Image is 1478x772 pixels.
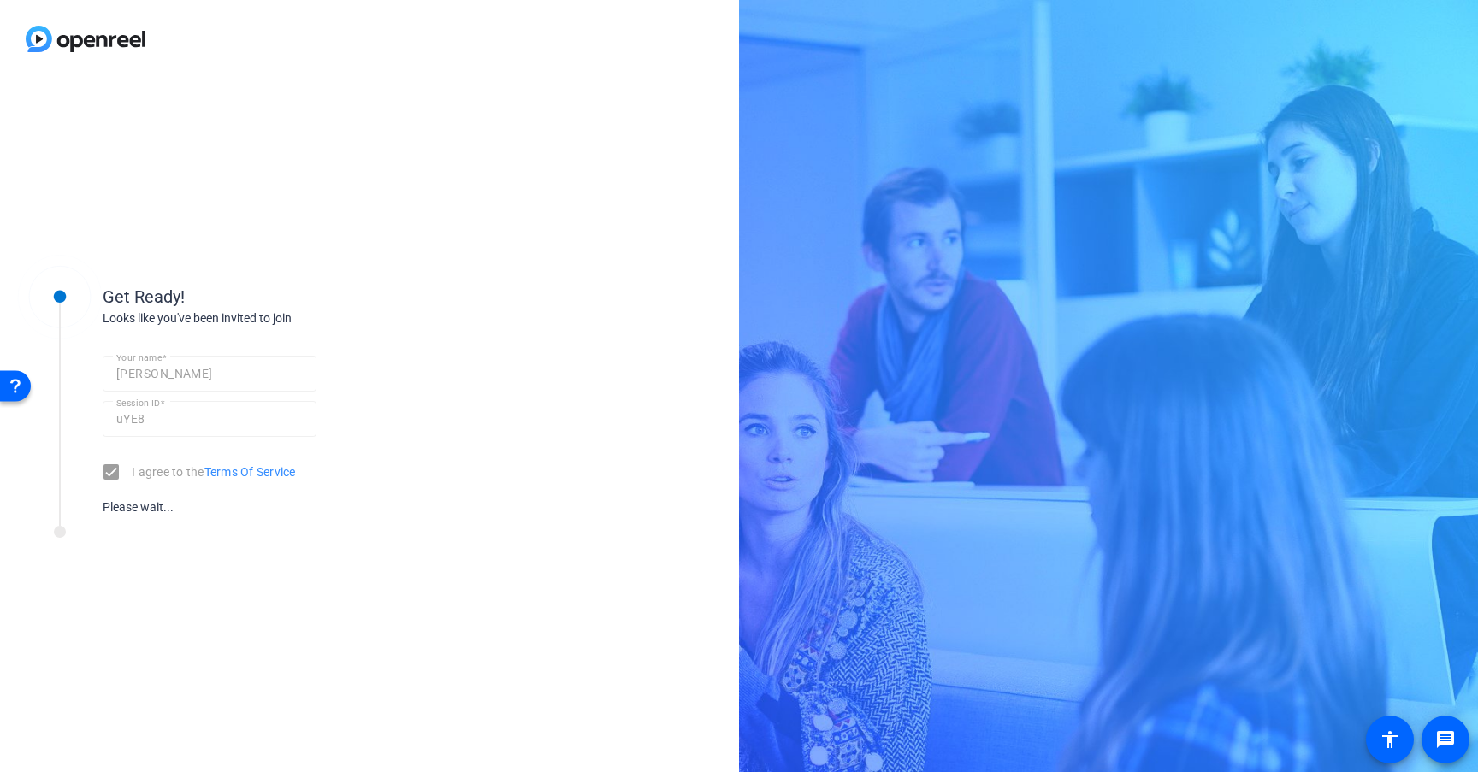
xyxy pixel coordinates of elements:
[116,352,162,362] mat-label: Your name
[116,398,160,408] mat-label: Session ID
[1435,729,1456,750] mat-icon: message
[103,309,445,327] div: Looks like you've been invited to join
[1380,729,1400,750] mat-icon: accessibility
[103,284,445,309] div: Get Ready!
[103,498,316,516] div: Please wait...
